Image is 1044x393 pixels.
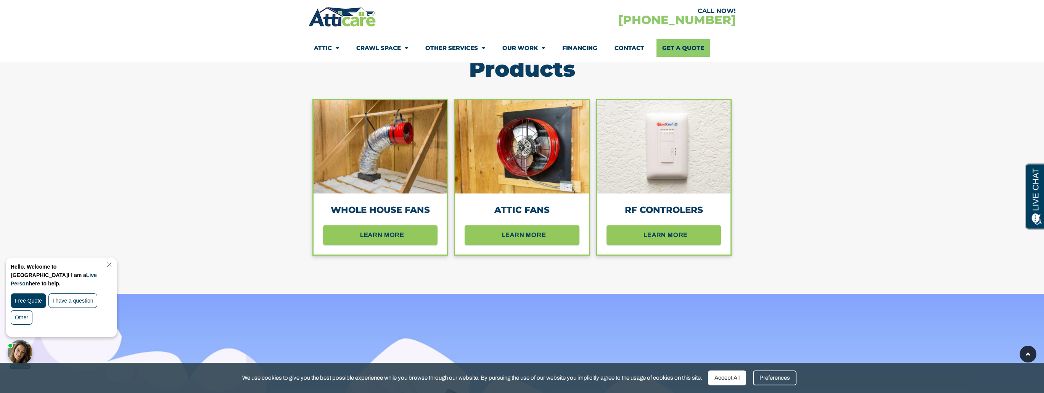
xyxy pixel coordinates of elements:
h2: Products [312,58,732,80]
iframe: Chat Invitation [4,256,126,370]
a: Financing [562,39,597,57]
div: RF controlers [606,205,721,216]
div: Accept All [708,370,746,385]
a: Other Services [425,39,485,57]
nav: Menu [314,39,730,57]
a: learn more [465,225,579,245]
div: CALL NOW! [522,8,735,14]
a: Contact [614,39,644,57]
span: learn more [502,229,546,241]
a: Get A Quote [656,39,710,57]
span: learn more [643,229,688,241]
span: Opens a chat window [19,6,61,16]
div: Whole house fans [323,205,438,216]
span: learn more [360,229,404,241]
a: Crawl Space [356,39,408,57]
div: Preferences [753,370,796,385]
a: learn more [323,225,438,245]
a: Attic [314,39,339,57]
span: We use cookies to give you the best possible experience while you browse through our website. By ... [242,373,702,383]
a: learn more [606,225,721,245]
div: Attic fans [465,205,579,216]
img: QuietCool Whole House Attic Fan for Sale | Atticare USA [455,100,589,193]
a: Our Work [502,39,545,57]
